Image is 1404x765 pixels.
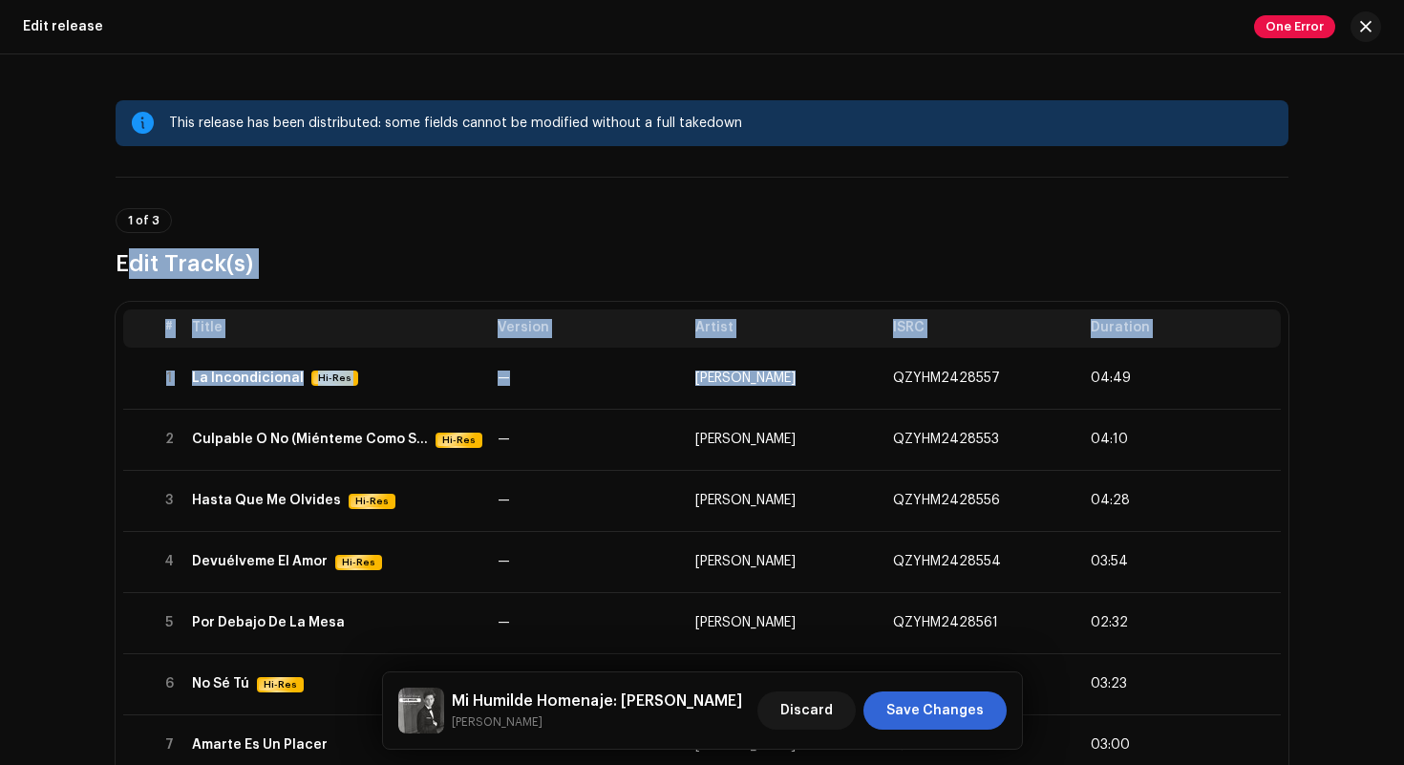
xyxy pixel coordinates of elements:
span: 02:32 [1091,615,1128,630]
div: Por Debajo De La Mesa [192,615,345,630]
span: — [498,555,510,568]
h5: Mi Humilde Homenaje: Luis Miguel [452,690,742,712]
button: Discard [757,691,856,730]
span: Hi-Res [437,433,480,448]
span: — [498,494,510,507]
div: Hasta Que Me Olvides [192,493,341,508]
th: Title [184,309,490,348]
span: Fede Friedmann [695,494,796,507]
th: Artist [688,309,885,348]
th: Version [490,309,688,348]
span: Discard [780,691,833,730]
th: Duration [1083,309,1281,348]
span: Hi-Res [351,494,394,509]
span: Fede Friedmann [695,616,796,629]
span: 03:23 [1091,676,1127,691]
span: QZYHM2428561 [893,616,998,629]
h3: Edit Track(s) [116,248,1288,279]
img: e5ff503c-b12e-466a-939f-7ade12f0571c [398,688,444,733]
span: 03:00 [1091,737,1130,753]
span: Fede Friedmann [695,555,796,568]
span: Save Changes [886,691,984,730]
span: Hi-Res [337,555,380,570]
span: 03:54 [1091,554,1128,569]
span: Fede Friedmann [695,372,796,385]
span: — [498,372,510,385]
span: 04:28 [1091,493,1130,508]
div: Culpable O No (Miénteme Como Siempre) [192,432,428,447]
span: QZYHM2428556 [893,494,1000,507]
button: Save Changes [863,691,1007,730]
small: Mi Humilde Homenaje: Luis Miguel [452,712,742,732]
span: Hi-Res [313,371,356,386]
span: QZYHM2428553 [893,433,999,446]
span: — [498,616,510,629]
span: 04:49 [1091,371,1131,386]
span: QZYHM2428557 [893,372,1000,385]
div: Devuélveme El Amor [192,554,328,569]
span: Fede Friedmann [695,433,796,446]
span: QZYHM2428554 [893,555,1001,568]
span: — [498,433,510,446]
span: 04:10 [1091,432,1128,447]
div: Amarte Es Un Placer [192,737,328,753]
div: This release has been distributed: some fields cannot be modified without a full takedown [169,112,1273,135]
th: ISRC [885,309,1083,348]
